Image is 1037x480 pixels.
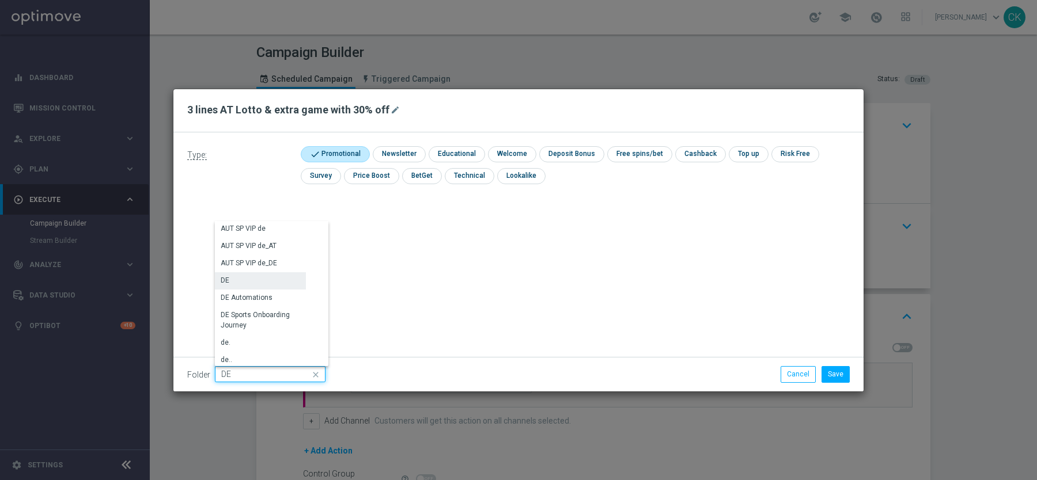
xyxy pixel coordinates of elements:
div: Press SPACE to select this row. [215,238,306,255]
div: DE [221,275,229,285]
div: Press SPACE to select this row. [215,352,306,369]
input: Quick find [215,366,326,382]
h2: 3 lines AT Lotto & extra game with 30% off [187,103,389,117]
div: Press SPACE to select this row. [215,307,306,334]
div: DE Automations [221,292,273,303]
div: de. [221,337,230,348]
label: Folder [187,370,210,380]
div: DE Sports Onboarding Journey [221,310,300,330]
div: AUT SP VIP de_DE [221,258,277,268]
div: Press SPACE to select this row. [215,272,306,289]
div: AUT SP VIP de [221,223,266,234]
button: Save [822,366,850,382]
div: Press SPACE to select this row. [215,289,306,307]
button: mode_edit [389,103,404,117]
div: Press SPACE to select this row. [215,220,306,238]
button: Cancel [781,366,816,382]
div: AUT SP VIP de_AT [221,241,277,251]
div: Press SPACE to select this row. [215,255,306,272]
i: close [311,367,322,383]
i: mode_edit [391,105,400,115]
div: Press SPACE to select this row. [215,334,306,352]
div: de.. [221,355,232,365]
span: Type: [187,150,207,160]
